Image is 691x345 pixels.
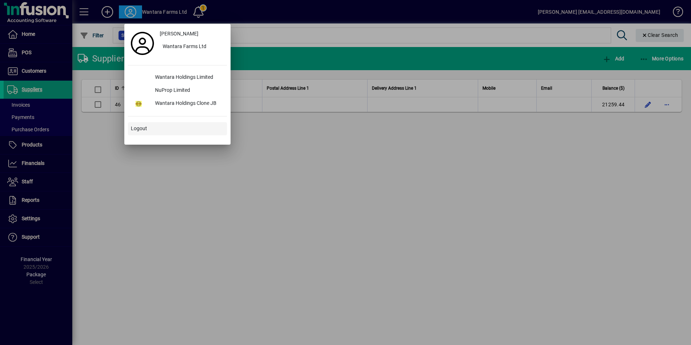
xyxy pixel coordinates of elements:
[149,71,227,84] div: Wantara Holdings Limited
[160,30,198,38] span: [PERSON_NAME]
[128,84,227,97] button: NuProp Limited
[157,27,227,41] a: [PERSON_NAME]
[128,97,227,110] button: Wantara Holdings Clone JB
[149,97,227,110] div: Wantara Holdings Clone JB
[128,122,227,135] button: Logout
[157,41,227,54] button: Wantara Farms Ltd
[128,37,157,50] a: Profile
[149,84,227,97] div: NuProp Limited
[128,71,227,84] button: Wantara Holdings Limited
[131,125,147,132] span: Logout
